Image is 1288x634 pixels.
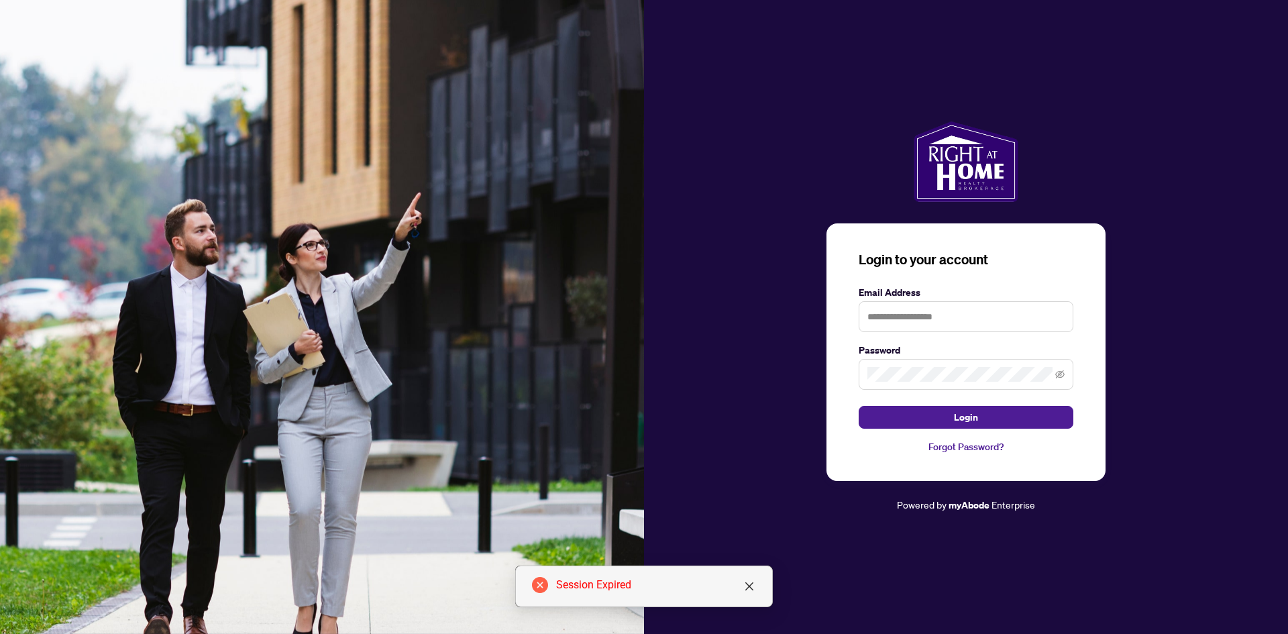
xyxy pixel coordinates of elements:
[949,498,989,513] a: myAbode
[859,406,1073,429] button: Login
[859,439,1073,454] a: Forgot Password?
[742,579,757,594] a: Close
[1055,370,1065,379] span: eye-invisible
[859,250,1073,269] h3: Login to your account
[556,577,756,593] div: Session Expired
[744,581,755,592] span: close
[532,577,548,593] span: close-circle
[897,498,947,511] span: Powered by
[954,407,978,428] span: Login
[914,121,1018,202] img: ma-logo
[859,285,1073,300] label: Email Address
[991,498,1035,511] span: Enterprise
[859,343,1073,358] label: Password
